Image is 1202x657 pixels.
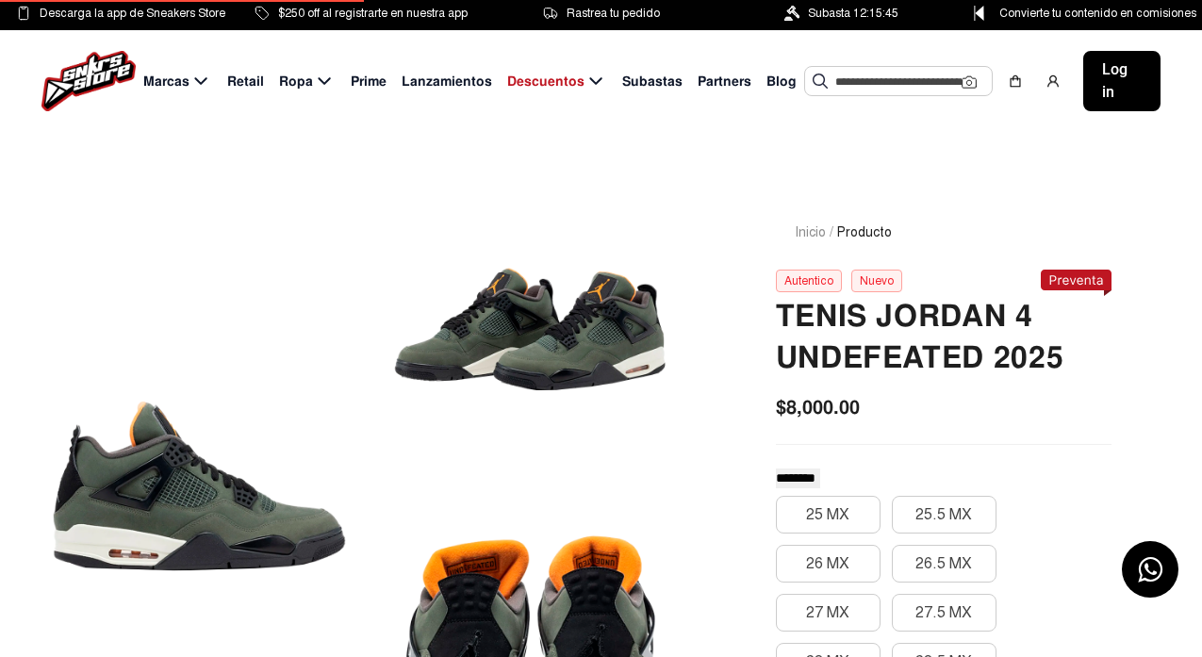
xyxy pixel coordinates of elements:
span: Convierte tu contenido en comisiones [999,3,1196,24]
img: shopping [1008,74,1023,89]
img: Control Point Icon [967,6,991,21]
img: Buscar [813,74,828,89]
span: Producto [837,222,892,242]
img: Cámara [962,74,977,90]
h2: TENIS JORDAN 4 UNDEFEATED 2025 [776,296,1111,379]
span: Log in [1102,58,1142,104]
span: / [830,222,833,242]
button: 27.5 MX [892,594,996,632]
button: 25 MX [776,496,881,534]
span: Descarga la app de Sneakers Store [40,3,225,24]
div: Nuevo [851,270,902,292]
span: Marcas [143,72,189,91]
span: Subastas [622,72,683,91]
span: $8,000.00 [776,393,860,421]
button: 26 MX [776,545,881,583]
button: 25.5 MX [892,496,996,534]
span: Rastrea tu pedido [567,3,660,24]
img: user [1046,74,1061,89]
button: 26.5 MX [892,545,996,583]
a: Inicio [795,224,826,240]
img: logo [41,51,136,111]
span: Subasta 12:15:45 [808,3,898,24]
span: Ropa [279,72,313,91]
span: Prime [351,72,387,91]
span: Descuentos [507,72,585,91]
span: Blog [766,72,797,91]
span: Lanzamientos [402,72,492,91]
button: 27 MX [776,594,881,632]
span: Partners [698,72,751,91]
span: Retail [227,72,264,91]
span: $250 off al registrarte en nuestra app [278,3,468,24]
div: Autentico [776,270,842,292]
